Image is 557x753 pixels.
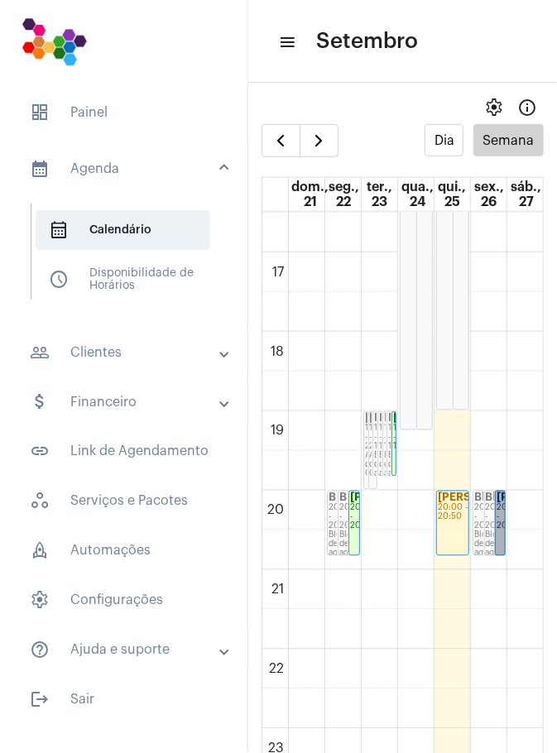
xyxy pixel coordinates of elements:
strong: Bloqueio [486,492,534,503]
a: 25 de setembro de 2025 [435,178,470,211]
div: 20:00 - 20:50 [329,504,348,531]
img: 7bf4c2a9-cb5a-6366-d80e-59e5d4b2024a.png [13,8,95,74]
mat-expansion-panel-header: sidenav iconAjuda e suporte [10,631,247,670]
span: sidenav icon [49,270,69,290]
a: 22 de setembro de 2025 [325,178,363,211]
span: Painel [17,93,231,132]
mat-icon: Info [517,98,537,118]
div: Bloqueio de agenda [374,452,380,479]
mat-expansion-panel-header: sidenav iconAgenda [10,142,247,195]
strong: Bloqueio [339,492,387,503]
div: 17 [270,265,288,280]
mat-panel-title: Ajuda e suporte [30,640,221,660]
div: 20:00 - 20:50 [474,504,493,531]
div: Bloqueio de agenda [339,531,358,559]
span: Calendário [36,210,210,250]
div: 19:00 - 19:50 [384,424,390,452]
strong: Bloqueio [329,492,377,503]
div: 21 [269,583,288,597]
div: 20:00 - 20:50 [350,504,358,531]
div: 20:00 - 20:50 [438,504,468,522]
div: Agenda do Google [365,452,371,479]
a: 27 de setembro de 2025 [507,178,545,211]
mat-expansion-panel-header: sidenav iconClientes [10,333,247,372]
span: Automações [17,531,231,571]
div: 20 [265,503,288,518]
div: 19:00 - 19:50 [388,424,394,452]
a: 24 de setembro de 2025 [398,178,437,211]
mat-icon: sidenav icon [30,442,50,462]
mat-panel-title: Agenda [30,159,221,179]
strong: Bloqueio [474,492,522,503]
strong: Bloqueio [388,413,436,424]
div: 19:00 - 20:00 [370,424,376,452]
strong: [PERSON_NAME] [370,413,463,424]
span: Disponibilidade de Horários [36,260,210,300]
strong: [PERSON_NAME] [438,492,531,503]
span: sidenav icon [30,492,50,511]
strong: [PERSON_NAME] [365,413,458,424]
button: settings [478,91,511,124]
mat-icon: sidenav icon [30,343,50,362]
button: Dia [425,124,463,156]
button: Info [511,91,544,124]
a: 21 de setembro de 2025 [289,178,333,211]
div: 19:00 - 20:00 [365,424,371,452]
div: Bloqueio de agenda [388,452,394,479]
strong: [PERSON_NAME] [393,413,486,424]
span: Setembro [316,28,418,55]
span: Sair [17,680,231,720]
div: 20:00 - 20:50 [339,504,358,531]
mat-icon: sidenav icon [30,392,50,412]
span: sidenav icon [30,103,50,122]
strong: Bloqueio [384,413,432,424]
div: Agenda do Google [370,452,376,479]
mat-icon: sidenav icon [30,690,50,710]
span: sidenav icon [49,220,69,240]
div: 19:00 - 19:50 [393,424,395,452]
mat-icon: sidenav icon [30,159,50,179]
span: Configurações [17,581,231,621]
a: 23 de setembro de 2025 [362,178,397,211]
span: settings [484,98,504,118]
mat-icon: sidenav icon [278,32,295,52]
div: Bloqueio de agenda [379,452,385,479]
button: Próximo Semana [300,124,339,157]
div: 19:00 - 19:50 [379,424,385,452]
div: sidenav iconAgenda [10,195,247,323]
div: Bloqueio de agenda [329,531,348,559]
button: Semana [473,124,544,156]
div: Bloqueio de agenda [474,531,493,559]
strong: Bloqueio [379,413,427,424]
mat-expansion-panel-header: sidenav iconFinanceiro [10,382,247,422]
div: 22 [266,662,288,677]
div: 18 [268,344,288,359]
mat-icon: sidenav icon [30,640,50,660]
div: 19:00 - 19:50 [374,424,380,452]
span: Link de Agendamento [17,432,231,472]
span: sidenav icon [30,541,50,561]
span: sidenav icon [30,591,50,611]
div: 19 [268,424,288,439]
div: Bloqueio de agenda [384,452,390,479]
strong: Bloqueio [374,413,422,424]
div: Bloqueio de agenda [486,531,505,559]
mat-panel-title: Financeiro [30,392,221,412]
mat-panel-title: Clientes [30,343,221,362]
strong: [PERSON_NAME] [350,492,443,503]
div: 20:00 - 20:50 [486,504,505,531]
a: 26 de setembro de 2025 [471,178,507,211]
button: Semana Anterior [262,124,300,157]
span: Serviços e Pacotes [17,482,231,521]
